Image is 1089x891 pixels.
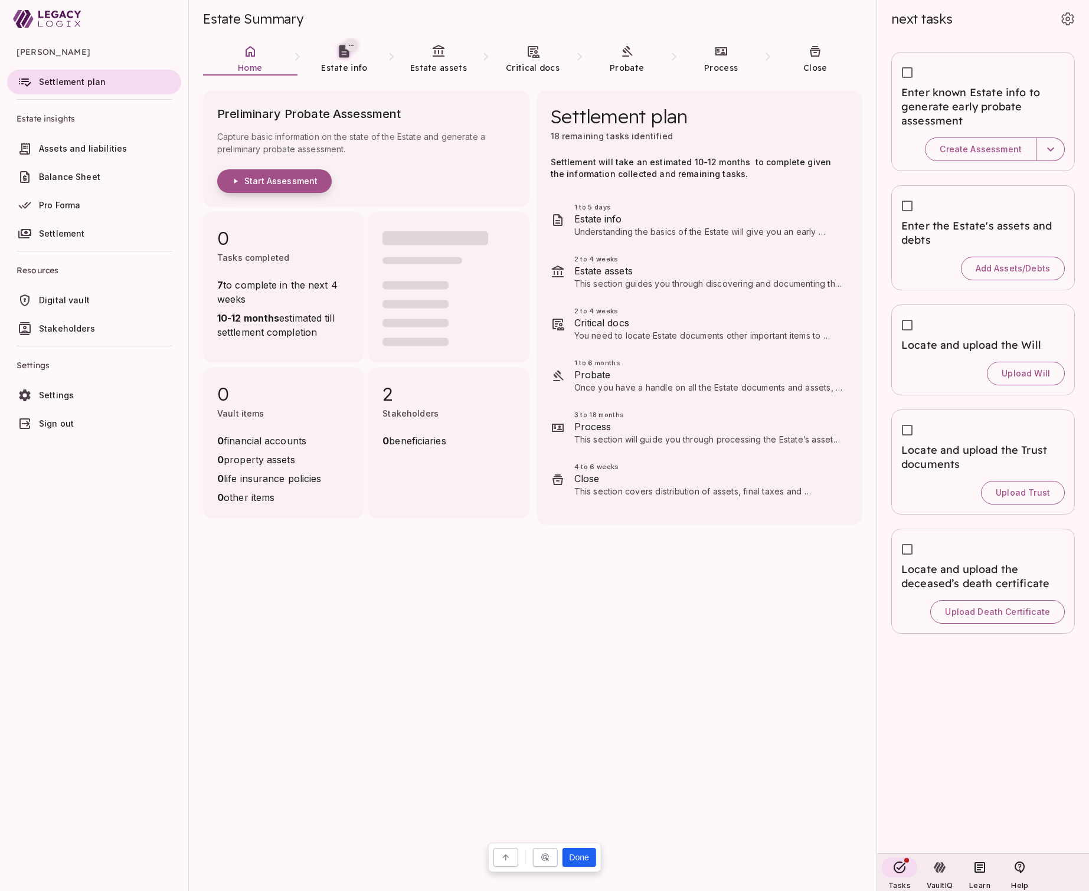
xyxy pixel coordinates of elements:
[574,316,844,330] span: Critical docs
[961,257,1065,280] button: Add Assets/Debts
[1011,881,1028,890] span: Help
[217,169,332,193] button: Start Assessment
[537,454,863,506] div: 4 to 6 weeksCloseThis section covers distribution of assets, final taxes and accounting, and how ...
[610,63,644,73] span: Probate
[537,194,863,246] div: 1 to 5 daysEstate infoUnderstanding the basics of the Estate will give you an early perspective o...
[7,316,181,341] a: Stakeholders
[7,193,181,218] a: Pro Forma
[574,410,844,420] span: 3 to 18 months
[203,368,364,519] div: 0Vault items0financial accounts0property assets0life insurance policies0other items
[976,263,1050,274] span: Add Assets/Debts
[574,306,844,316] span: 2 to 4 weeks
[996,487,1050,498] span: Upload Trust
[537,298,863,350] div: 2 to 4 weeksCritical docsYou need to locate Estate documents other important items to settle the ...
[321,63,367,73] span: Estate info
[927,881,953,890] span: VaultIQ
[574,420,844,434] span: Process
[574,486,839,543] span: This section covers distribution of assets, final taxes and accounting, and how to wrap things up...
[901,86,1065,128] span: Enter known Estate info to generate early probate assessment
[17,256,172,284] span: Resources
[537,402,863,454] div: 3 to 18 monthsProcessThis section will guide you through processing the Estate’s assets. Tasks re...
[888,881,911,890] span: Tasks
[7,136,181,161] a: Assets and liabilities
[506,63,560,73] span: Critical docs
[7,165,181,189] a: Balance Sheet
[574,212,844,226] span: Estate info
[7,288,181,313] a: Digital vault
[217,382,349,405] span: 0
[551,157,834,179] span: Settlement will take an estimated 10-12 months to complete given the information collected and re...
[901,219,1065,247] span: Enter the Estate's assets and debts
[217,471,321,486] span: life insurance policies
[217,311,349,339] span: estimated till settlement completion
[574,358,844,368] span: 1 to 6 months
[551,104,688,128] span: Settlement plan
[217,130,515,155] span: Capture basic information on the state of the Estate and generate a preliminary probate assessment.
[1002,368,1050,379] span: Upload Will
[925,137,1036,161] button: Create Assessment
[551,131,673,141] span: 18 remaining tasks identified
[901,338,1065,352] span: Locate and upload the Will
[891,529,1075,634] div: Locate and upload the deceased’s death certificateUpload Death Certificate
[17,104,172,133] span: Estate insights
[574,330,833,388] span: You need to locate Estate documents other important items to settle the Estate, such as insurance...
[217,490,321,505] span: other items
[382,435,389,447] strong: 0
[39,228,85,238] span: Settlement
[562,848,596,867] button: Done
[17,38,172,66] span: [PERSON_NAME]
[574,279,843,348] span: This section guides you through discovering and documenting the deceased's financial assets and l...
[39,418,74,428] span: Sign out
[7,383,181,408] a: Settings
[17,351,172,379] span: Settings
[217,473,224,484] strong: 0
[7,411,181,436] a: Sign out
[574,264,844,278] span: Estate assets
[217,253,289,263] span: Tasks completed
[891,185,1075,290] div: Enter the Estate's assets and debtsAdd Assets/Debts
[39,200,80,210] span: Pro Forma
[39,390,74,400] span: Settings
[7,221,181,246] a: Settlement
[969,881,990,890] span: Learn
[217,435,224,447] strong: 0
[901,443,1065,471] span: Locate and upload the Trust documents
[217,104,515,130] span: Preliminary Probate Assessment
[574,434,842,480] span: This section will guide you through processing the Estate’s assets. Tasks related to your specifi...
[217,226,349,250] span: 0
[217,434,321,448] span: financial accounts
[987,362,1065,385] button: Upload Will
[537,246,863,298] div: 2 to 4 weeksEstate assetsThis section guides you through discovering and documenting the deceased...
[39,295,90,305] span: Digital vault
[39,323,95,333] span: Stakeholders
[574,471,844,486] span: Close
[704,63,738,73] span: Process
[891,11,953,27] span: next tasks
[382,408,439,418] span: Stakeholders
[891,304,1075,395] div: Locate and upload the WillUpload Will
[891,410,1075,515] div: Locate and upload the Trust documentsUpload Trust
[368,368,529,519] div: 2Stakeholders0beneficiaries
[574,226,844,238] p: Understanding the basics of the Estate will give you an early perspective on what’s in store for ...
[7,70,181,94] a: Settlement plan
[891,52,1075,171] div: Enter known Estate info to generate early probate assessmentCreate Assessment
[803,63,828,73] span: Close
[217,312,279,324] strong: 10-12 months
[574,462,844,471] span: 4 to 6 weeks
[217,278,349,306] span: to complete in the next 4 weeks
[382,382,515,405] span: 2
[217,492,224,503] strong: 0
[574,202,844,212] span: 1 to 5 days
[244,176,318,186] span: Start Assessment
[940,144,1022,155] span: Create Assessment
[217,453,321,467] span: property assets
[217,279,223,291] strong: 7
[203,212,364,363] div: 0Tasks completed7to complete in the next 4 weeks10-12 monthsestimated till settlement completion
[574,254,844,264] span: 2 to 4 weeks
[39,172,100,182] span: Balance Sheet
[382,434,446,448] span: beneficiaries
[901,562,1065,591] span: Locate and upload the deceased’s death certificate
[217,408,264,418] span: Vault items
[574,382,843,475] span: Once you have a handle on all the Estate documents and assets, you can make a final determination...
[39,77,106,87] span: Settlement plan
